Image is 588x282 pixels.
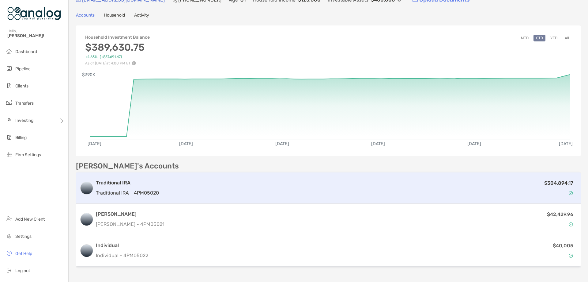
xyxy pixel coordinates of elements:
[15,101,34,106] span: Transfers
[179,141,193,146] text: [DATE]
[15,251,32,256] span: Get Help
[104,13,125,19] a: Household
[96,252,148,259] p: Individual - 4PM05022
[96,211,164,218] h3: [PERSON_NAME]
[569,253,573,258] img: Account Status icon
[134,13,149,19] a: Activity
[76,162,179,170] p: [PERSON_NAME]'s Accounts
[371,141,385,146] text: [DATE]
[6,215,13,222] img: add_new_client icon
[7,33,65,38] span: [PERSON_NAME]!
[81,213,93,226] img: logo account
[85,41,150,53] h3: $389,630.75
[85,35,150,40] h4: Household Investment Balance
[569,222,573,226] img: Account Status icon
[7,2,61,25] img: Zoe Logo
[76,13,95,19] a: Accounts
[15,118,33,123] span: Investing
[81,182,93,194] img: logo account
[96,189,159,197] p: Traditional IRA - 4PM05020
[82,72,95,77] text: $390K
[569,191,573,195] img: Account Status icon
[467,141,481,146] text: [DATE]
[562,35,571,41] button: All
[6,232,13,240] img: settings icon
[518,35,531,41] button: MTD
[553,242,573,249] p: $40,005
[15,217,45,222] span: Add New Client
[275,141,289,146] text: [DATE]
[533,35,545,41] button: QTD
[548,35,560,41] button: YTD
[96,220,164,228] p: [PERSON_NAME] - 4PM05021
[547,211,573,218] p: $42,429.96
[6,249,13,257] img: get-help icon
[100,55,122,59] span: ( +$57,691.47 )
[96,179,159,187] h3: Traditional IRA
[15,268,30,273] span: Log out
[15,234,32,239] span: Settings
[15,49,37,54] span: Dashboard
[6,48,13,55] img: dashboard icon
[81,245,93,257] img: logo account
[15,152,41,157] span: Firm Settings
[6,133,13,141] img: billing icon
[85,61,150,65] p: As of [DATE] at 4:00 PM ET
[6,116,13,124] img: investing icon
[6,99,13,106] img: transfers icon
[15,83,28,89] span: Clients
[544,179,573,187] p: $304,894.17
[6,82,13,89] img: clients icon
[132,61,136,65] img: Performance Info
[85,55,97,59] span: +4.63%
[88,141,101,146] text: [DATE]
[96,242,148,249] h3: Individual
[6,65,13,72] img: pipeline icon
[15,66,31,71] span: Pipeline
[6,267,13,274] img: logout icon
[6,151,13,158] img: firm-settings icon
[15,135,27,140] span: Billing
[559,141,573,146] text: [DATE]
